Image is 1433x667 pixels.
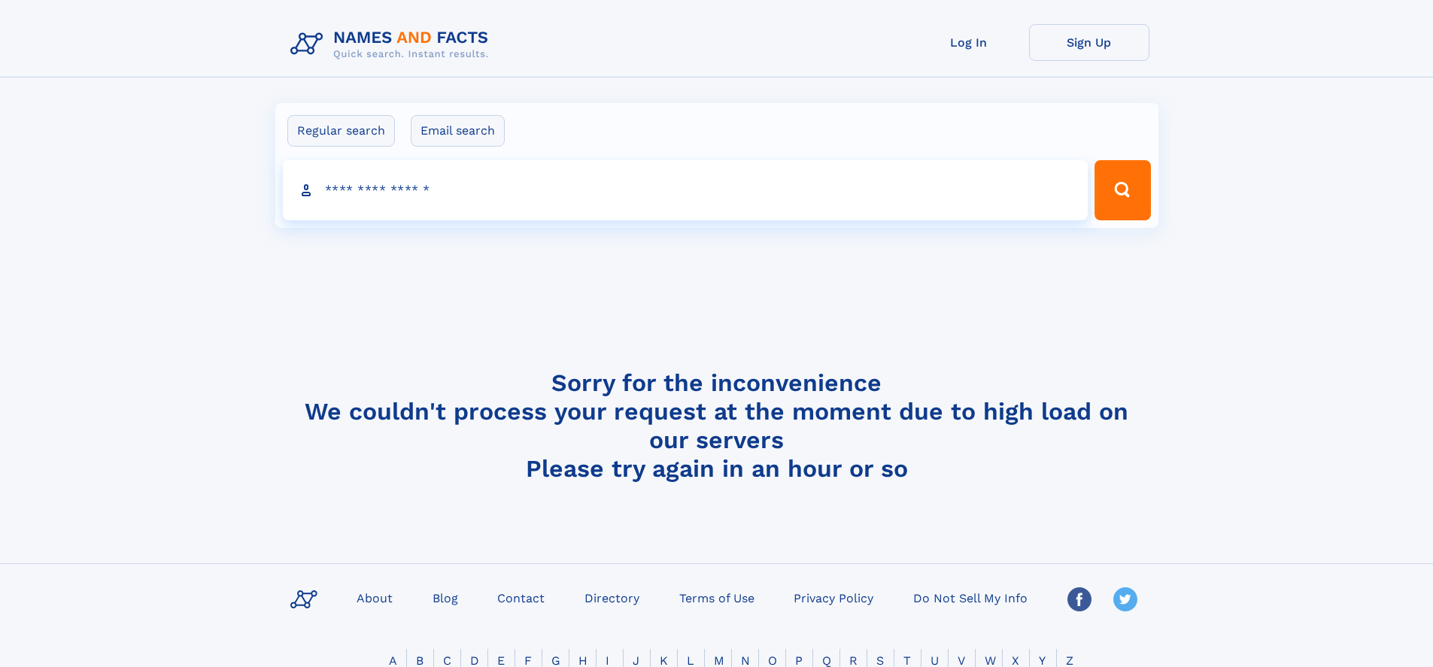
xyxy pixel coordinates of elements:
a: Contact [491,587,551,608]
label: Email search [411,115,505,147]
a: Do Not Sell My Info [907,587,1034,608]
input: search input [283,160,1088,220]
a: Privacy Policy [788,587,879,608]
button: Search Button [1094,160,1150,220]
a: Terms of Use [673,587,761,608]
label: Regular search [287,115,395,147]
img: Twitter [1113,587,1137,611]
a: About [351,587,399,608]
h4: Sorry for the inconvenience We couldn't process your request at the moment due to high load on ou... [284,368,1149,483]
a: Log In [909,24,1029,61]
img: Logo Names and Facts [284,24,501,65]
a: Directory [578,587,645,608]
img: Facebook [1067,587,1091,611]
a: Blog [427,587,464,608]
a: Sign Up [1029,24,1149,61]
